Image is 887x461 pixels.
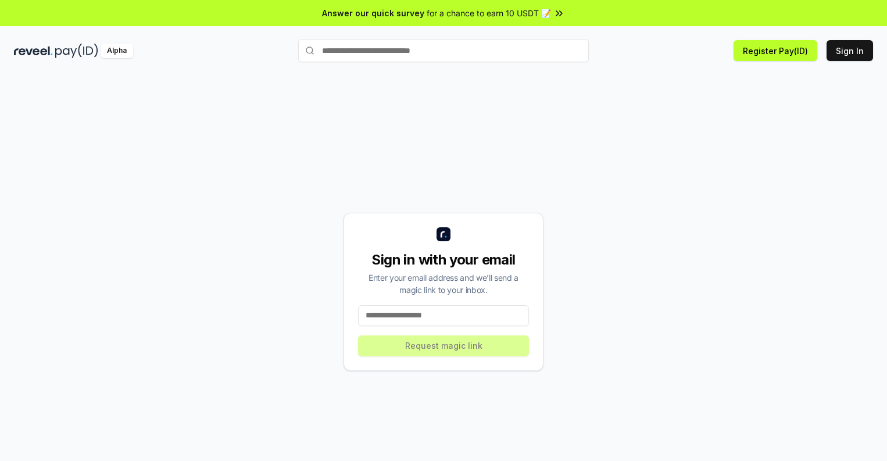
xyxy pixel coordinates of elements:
button: Sign In [827,40,873,61]
span: for a chance to earn 10 USDT 📝 [427,7,551,19]
button: Register Pay(ID) [734,40,817,61]
div: Enter your email address and we’ll send a magic link to your inbox. [358,271,529,296]
div: Sign in with your email [358,251,529,269]
img: reveel_dark [14,44,53,58]
img: logo_small [437,227,450,241]
div: Alpha [101,44,133,58]
img: pay_id [55,44,98,58]
span: Answer our quick survey [322,7,424,19]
